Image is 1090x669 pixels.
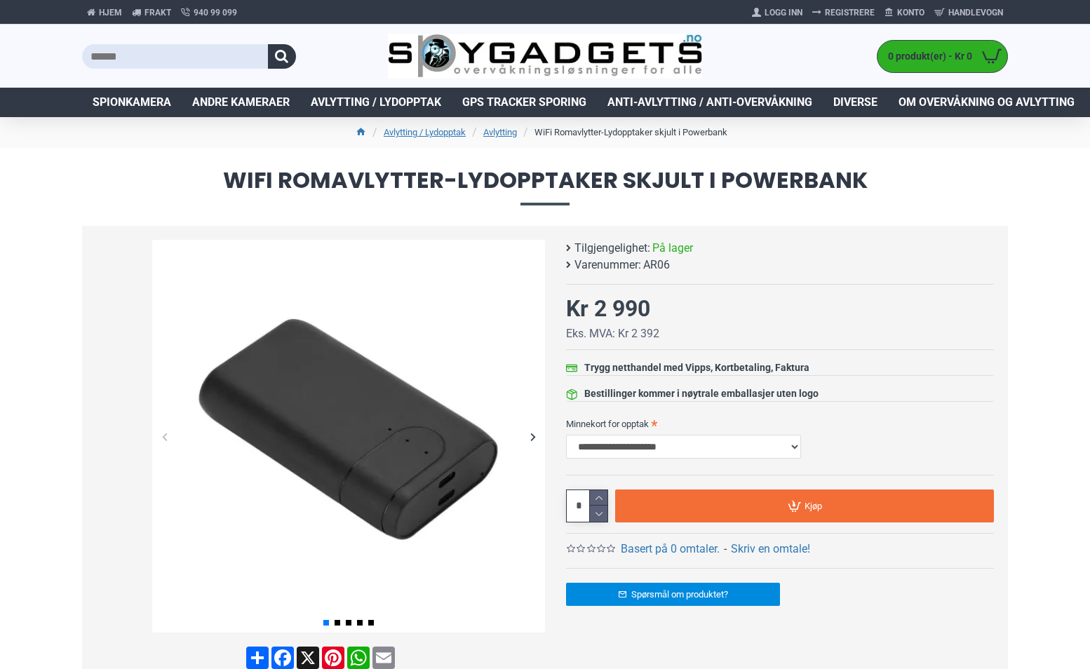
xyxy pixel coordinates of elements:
div: Kr 2 990 [566,292,650,325]
a: Avlytting / Lydopptak [384,126,466,140]
span: 0 produkt(er) - Kr 0 [877,49,976,64]
span: Go to slide 4 [357,620,363,626]
b: Tilgjengelighet: [574,240,650,257]
a: Basert på 0 omtaler. [621,541,720,557]
a: Logg Inn [747,1,807,24]
span: Go to slide 3 [346,620,351,626]
a: Anti-avlytting / Anti-overvåkning [597,88,823,117]
div: Trygg netthandel med Vipps, Kortbetaling, Faktura [584,360,809,375]
span: Go to slide 5 [368,620,374,626]
a: Email [371,647,396,669]
a: GPS Tracker Sporing [452,88,597,117]
span: Konto [897,6,924,19]
span: Hjem [99,6,122,19]
a: Spionkamera [82,88,182,117]
a: Registrere [807,1,880,24]
a: 0 produkt(er) - Kr 0 [877,41,1007,72]
span: Handlevogn [948,6,1003,19]
span: AR06 [643,257,670,273]
a: Diverse [823,88,888,117]
a: Avlytting [483,126,517,140]
a: X [295,647,321,669]
div: Previous slide [152,424,177,449]
span: Frakt [144,6,171,19]
a: Pinterest [321,647,346,669]
a: Facebook [270,647,295,669]
span: Go to slide 1 [323,620,329,626]
span: Anti-avlytting / Anti-overvåkning [607,94,812,111]
img: WiFi Romavlytter-Lydopptaker skjult i Powerbank [152,240,545,633]
span: Avlytting / Lydopptak [311,94,441,111]
span: 940 99 099 [194,6,237,19]
span: Spionkamera [93,94,171,111]
a: Skriv en omtale! [731,541,810,557]
span: WiFi Romavlytter-Lydopptaker skjult i Powerbank [82,169,1008,205]
a: Konto [880,1,929,24]
div: Next slide [520,424,545,449]
a: Spørsmål om produktet? [566,583,780,606]
a: Handlevogn [929,1,1008,24]
a: Om overvåkning og avlytting [888,88,1085,117]
a: Share [245,647,270,669]
div: Bestillinger kommer i nøytrale emballasjer uten logo [584,386,819,401]
span: Registrere [825,6,875,19]
a: Andre kameraer [182,88,300,117]
span: Andre kameraer [192,94,290,111]
label: Minnekort for opptak [566,412,994,435]
b: - [724,542,727,555]
a: WhatsApp [346,647,371,669]
b: Varenummer: [574,257,641,273]
span: Om overvåkning og avlytting [899,94,1075,111]
span: GPS Tracker Sporing [462,94,586,111]
span: Logg Inn [765,6,802,19]
span: Diverse [833,94,877,111]
a: Avlytting / Lydopptak [300,88,452,117]
span: Kjøp [805,501,822,511]
span: Go to slide 2 [335,620,340,626]
span: På lager [652,240,693,257]
img: SpyGadgets.no [388,34,703,79]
